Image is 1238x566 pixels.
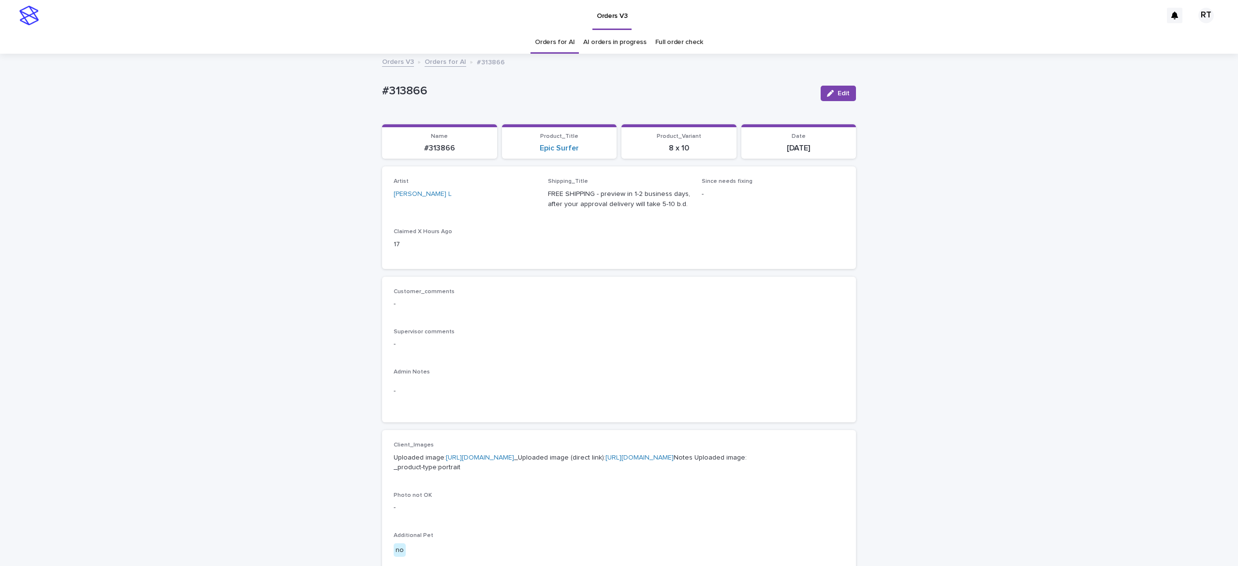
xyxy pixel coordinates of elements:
p: - [394,386,844,396]
p: - [394,299,844,309]
a: Orders V3 [382,56,414,67]
span: Product_Title [540,134,578,139]
span: Supervisor comments [394,329,455,335]
span: Additional Pet [394,533,433,538]
p: - [394,339,844,349]
p: Uploaded image: _Uploaded image (direct link): Notes Uploaded image: _product-type:portrait [394,453,844,473]
a: AI orders in progress [583,31,647,54]
a: [URL][DOMAIN_NAME] [446,454,514,461]
a: Epic Surfer [540,144,579,153]
a: [PERSON_NAME] L [394,189,452,199]
p: [DATE] [747,144,851,153]
p: 17 [394,239,536,250]
span: Photo not OK [394,492,432,498]
a: [URL][DOMAIN_NAME] [605,454,674,461]
a: Orders for AI [535,31,575,54]
span: Product_Variant [657,134,701,139]
div: RT [1198,8,1214,23]
p: #313866 [477,56,505,67]
span: Date [792,134,806,139]
span: Name [431,134,448,139]
p: #313866 [382,84,813,98]
p: 8 x 10 [627,144,731,153]
span: Claimed X Hours Ago [394,229,452,235]
span: Edit [838,90,850,97]
span: Customer_comments [394,289,455,295]
div: no [394,543,406,557]
p: - [394,503,844,513]
span: Shipping_Title [548,179,588,184]
button: Edit [821,86,856,101]
p: #313866 [388,144,491,153]
span: Artist [394,179,409,184]
p: - [702,189,844,199]
img: stacker-logo-s-only.png [19,6,39,25]
a: Orders for AI [425,56,466,67]
span: Since needs fixing [702,179,752,184]
span: Client_Images [394,442,434,448]
span: Admin Notes [394,369,430,375]
p: FREE SHIPPING - preview in 1-2 business days, after your approval delivery will take 5-10 b.d. [548,189,691,209]
a: Full order check [655,31,703,54]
